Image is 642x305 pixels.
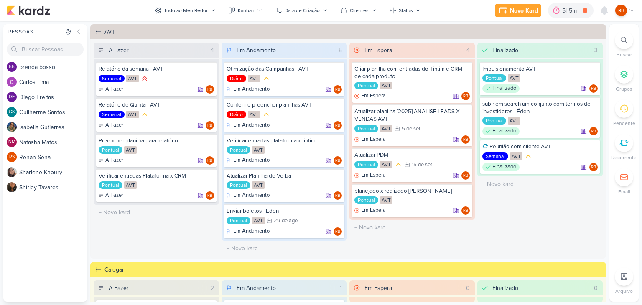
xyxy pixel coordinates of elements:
div: Atualizar Planilha de Verba [227,172,342,180]
div: 1 [336,284,345,292]
div: Em Espera [354,135,386,144]
img: Isabella Gutierres [7,122,17,132]
div: Impulsionamento AVT [482,65,598,73]
div: Em Andamento [237,284,276,292]
div: Em Andamento [227,227,270,236]
div: Diego Freitas [7,92,17,102]
div: Responsável: Rogerio Bispo [334,156,342,165]
div: Em Espera [354,171,386,180]
div: Em Espera [354,92,386,100]
div: Rogerio Bispo [334,85,342,94]
p: Finalizado [492,84,516,93]
p: RB [207,194,212,198]
div: AVT [124,181,137,189]
div: A Fazer [99,85,123,94]
div: Responsável: Rogerio Bispo [334,121,342,130]
p: RB [463,174,468,178]
p: NM [8,140,15,145]
div: Reunião com cliente AVT [482,143,598,150]
p: Em Andamento [233,191,270,200]
div: Verificar entradas Plataforma x CRM [99,172,214,180]
div: Responsável: Rogerio Bispo [206,191,214,200]
p: Em Andamento [233,227,270,236]
div: AVT [252,146,265,154]
div: 4 [463,46,473,55]
div: G u i l h e r m e S a n t o s [19,108,87,117]
p: RS [9,155,15,160]
div: Responsável: Rogerio Bispo [206,85,214,94]
div: Rogerio Bispo [461,206,470,215]
div: Prioridade Média [262,110,270,119]
div: Rogerio Bispo [206,156,214,165]
p: A Fazer [105,191,123,200]
div: Rogerio Bispo [589,127,598,135]
div: Em Andamento [237,46,276,55]
div: Responsável: Rogerio Bispo [461,92,470,100]
div: Criar planilha com entradas do Tintim e CRM de cada produto [354,65,470,80]
div: AVT [248,75,260,82]
div: 0 [463,284,473,292]
div: Prioridade Média [394,160,403,169]
div: Novo Kard [510,6,538,15]
div: Responsável: Rogerio Bispo [461,206,470,215]
div: b r e n d a b o s s o [19,63,87,71]
div: I s a b e l l a G u t i e r r e s [19,123,87,132]
input: + Novo kard [223,242,345,254]
img: Shirley Tavares [7,182,17,192]
div: S h a r l e n e K h o u r y [19,168,87,177]
div: Finalizado [492,46,518,55]
p: DF [9,95,15,99]
div: Em Espera [354,206,386,215]
p: RB [207,88,212,92]
div: AVT [510,152,522,160]
input: + Novo kard [479,178,601,190]
p: RB [591,165,596,170]
div: R e n a n S e n a [19,153,87,162]
div: Rogerio Bispo [334,121,342,130]
p: Em Espera [361,171,386,180]
div: AVT [508,74,520,82]
div: planejado x realizado Éden [354,187,470,195]
div: Pontual [99,181,122,189]
div: Natasha Matos [7,137,17,147]
div: AVT [126,111,139,118]
div: Rogerio Bispo [615,5,627,16]
div: Responsável: Rogerio Bispo [589,163,598,171]
div: N a t a s h a M a t o s [19,138,87,147]
div: Rogerio Bispo [461,135,470,144]
div: Responsável: Rogerio Bispo [206,156,214,165]
p: RB [335,230,340,234]
p: RB [335,159,340,163]
div: Pontual [227,181,250,189]
p: Pendente [613,119,635,127]
div: AVT [380,125,392,132]
p: RB [207,124,212,128]
div: Rogerio Bispo [206,85,214,94]
div: C a r l o s L i m a [19,78,87,86]
div: Rogerio Bispo [206,121,214,130]
div: Rogerio Bispo [589,163,598,171]
p: RB [591,130,596,134]
div: Finalizado [482,163,520,171]
div: Rogerio Bispo [461,92,470,100]
p: RB [207,159,212,163]
div: AVT [104,28,604,36]
p: A Fazer [105,121,123,130]
div: Pontual [354,196,378,204]
div: Rogerio Bispo [589,84,598,93]
div: Em Andamento [227,121,270,130]
div: Verificar entradas plataforma x tintim [227,137,342,145]
div: Pontual [227,217,250,224]
div: AVT [252,217,265,224]
div: Rogerio Bispo [334,156,342,165]
p: Em Espera [361,135,386,144]
li: Ctrl + F [609,31,639,58]
p: RB [335,194,340,198]
div: Pontual [482,117,506,125]
img: Carlos Lima [7,77,17,87]
div: AVT [126,75,139,82]
p: Em Espera [361,206,386,215]
div: Rogerio Bispo [334,227,342,236]
div: 5h5m [562,6,579,15]
div: Atualizar planilha [2025] ANALISE LEADS X VENDAS AVT [354,108,470,123]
